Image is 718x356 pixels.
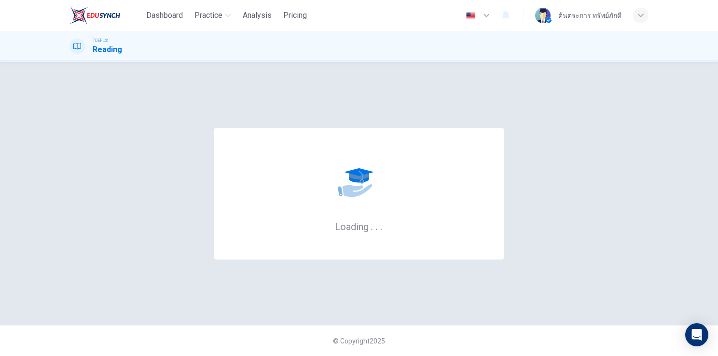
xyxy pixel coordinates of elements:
button: Pricing [279,7,311,24]
span: Practice [194,10,222,21]
img: en [465,12,477,19]
span: Dashboard [146,10,183,21]
button: Analysis [239,7,276,24]
h6: . [375,218,378,233]
span: © Copyright 2025 [333,337,385,345]
h6: . [370,218,373,233]
a: EduSynch logo [69,6,142,25]
h6: Loading [335,220,383,233]
span: Pricing [283,10,307,21]
div: ต้นตระการ ทรัพย์ภักดี [558,10,621,21]
h6: . [380,218,383,233]
button: Practice [191,7,235,24]
span: Analysis [243,10,272,21]
h1: Reading [93,44,122,55]
span: TOEFL® [93,37,108,44]
img: EduSynch logo [69,6,120,25]
div: Open Intercom Messenger [685,323,708,346]
button: Dashboard [142,7,187,24]
img: Profile picture [535,8,551,23]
